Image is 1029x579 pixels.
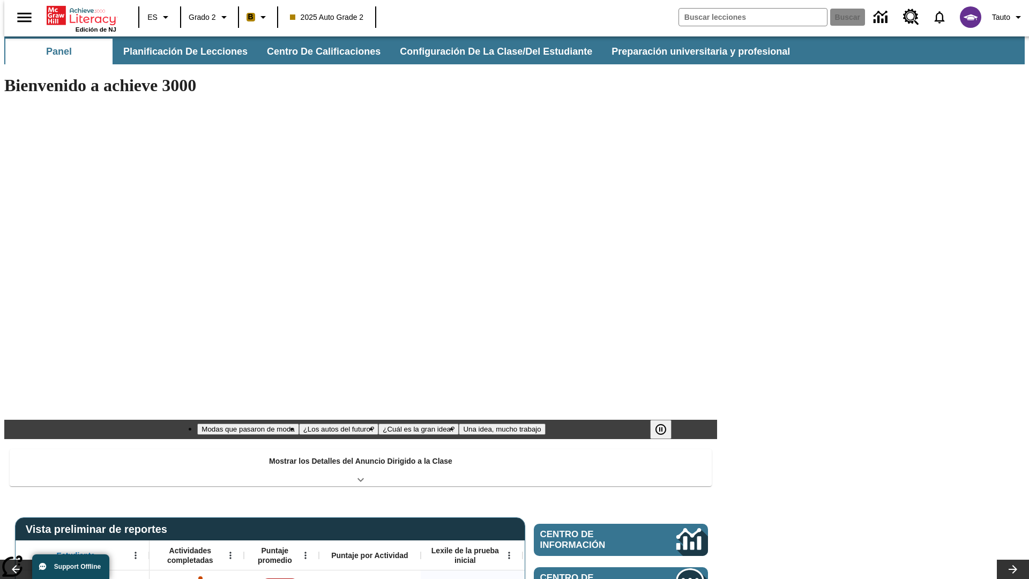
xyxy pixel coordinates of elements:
button: Diapositiva 4 Una idea, mucho trabajo [459,424,545,435]
button: Abrir menú [222,547,238,563]
span: Actividades completadas [155,546,226,565]
span: Lexile de la prueba inicial [426,546,504,565]
button: Centro de calificaciones [258,39,389,64]
span: Puntaje promedio [249,546,301,565]
button: Diapositiva 2 ¿Los autos del futuro? [299,424,379,435]
button: Configuración de la clase/del estudiante [391,39,601,64]
span: 2025 Auto Grade 2 [290,12,364,23]
a: Portada [47,5,116,26]
span: ES [147,12,158,23]
button: Perfil/Configuración [988,8,1029,27]
button: Diapositiva 1 Modas que pasaron de moda [197,424,299,435]
button: Diapositiva 3 ¿Cuál es la gran idea? [378,424,459,435]
input: Buscar campo [679,9,827,26]
button: Escoja un nuevo avatar [953,3,988,31]
button: Grado: Grado 2, Elige un grado [184,8,235,27]
div: Pausar [650,420,682,439]
button: Abrir menú [297,547,314,563]
button: Panel [5,39,113,64]
button: Abrir menú [501,547,517,563]
a: Centro de información [867,3,897,32]
a: Notificaciones [926,3,953,31]
div: Mostrar los Detalles del Anuncio Dirigido a la Clase [10,449,712,486]
span: Estudiante [57,551,95,560]
button: Abrir el menú lateral [9,2,40,33]
span: Grado 2 [189,12,216,23]
button: Preparación universitaria y profesional [603,39,799,64]
button: Pausar [650,420,672,439]
span: Tauto [992,12,1010,23]
button: Abrir menú [128,547,144,563]
h1: Bienvenido a achieve 3000 [4,76,717,95]
span: Vista preliminar de reportes [26,523,173,536]
img: avatar image [960,6,981,28]
a: Centro de información [534,524,708,556]
button: Carrusel de lecciones, seguir [997,560,1029,579]
div: Subbarra de navegación [4,39,800,64]
span: Support Offline [54,563,101,570]
button: Planificación de lecciones [115,39,256,64]
div: Portada [47,4,116,33]
button: Support Offline [32,554,109,579]
p: Mostrar los Detalles del Anuncio Dirigido a la Clase [269,456,452,467]
a: Centro de recursos, Se abrirá en una pestaña nueva. [897,3,926,32]
div: Subbarra de navegación [4,36,1025,64]
span: B [248,10,253,24]
span: Edición de NJ [76,26,116,33]
button: Lenguaje: ES, Selecciona un idioma [143,8,177,27]
span: Centro de información [540,529,640,551]
button: Boost El color de la clase es anaranjado claro. Cambiar el color de la clase. [242,8,274,27]
span: Puntaje por Actividad [331,551,408,560]
body: Máximo 600 caracteres Presiona Escape para desactivar la barra de herramientas Presiona Alt + F10... [4,9,156,18]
